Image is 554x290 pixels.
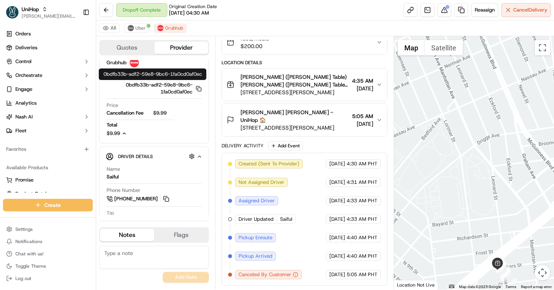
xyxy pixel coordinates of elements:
a: Deliveries [3,42,93,54]
div: Location Not Live [394,280,438,290]
a: Report a map error [521,285,552,289]
button: Total$9.99 [107,122,174,137]
input: Got a question? Start typing here... [20,50,138,58]
span: Chat with us! [15,251,43,257]
p: Welcome 👋 [8,31,140,43]
img: 5e692f75ce7d37001a5d71f1 [157,25,164,31]
span: Cancellation Fee [107,110,152,117]
button: Start new chat [131,76,140,85]
a: [PHONE_NUMBER] [107,195,170,203]
span: Pickup Arrived [239,253,272,260]
span: Fleet [15,127,27,134]
a: Open this area in Google Maps (opens a new window) [396,280,421,290]
span: Nash AI [15,113,33,120]
a: Orders [3,28,93,40]
span: Grubhub [107,59,127,66]
span: Saiful [280,216,292,223]
button: Flags [154,229,209,241]
span: Cancel Delivery [513,7,547,13]
span: [DATE] [329,253,345,260]
span: Engage [15,86,32,93]
button: Toggle fullscreen view [535,40,550,55]
span: Tip [107,210,114,217]
button: See all [119,98,140,108]
span: [DATE] [329,160,345,167]
button: Chat with us! [3,248,93,259]
a: Analytics [3,97,93,109]
button: [PERSON_NAME] [PERSON_NAME] - UniHop 🏠[STREET_ADDRESS][PERSON_NAME]5:05 AM[DATE] [222,104,387,136]
span: Promise [15,177,33,183]
span: [DATE] [352,120,373,128]
div: 0bdfb33b-adf2-59e8-9bc6-1fa0cd0af0ec [99,68,207,80]
div: 6 [497,263,507,273]
button: food/meals$200.00 [222,30,387,55]
span: Driver Details [118,153,153,160]
span: Pylon [77,191,93,197]
button: Map camera controls [535,265,550,280]
span: [DATE] [329,179,345,186]
button: All [99,23,120,33]
span: [PERSON_NAME] [24,140,62,146]
span: Name [107,166,120,173]
div: Delivery Activity [222,143,264,149]
button: Fleet [3,125,93,137]
span: [STREET_ADDRESS][PERSON_NAME] [240,88,349,96]
span: Settings [15,226,33,232]
button: Create [3,199,93,211]
span: 4:40 AM PHT [347,234,377,241]
span: [PERSON_NAME] [24,119,62,125]
button: Nash AI [3,111,93,123]
span: Map data ©2025 Google [459,285,501,289]
span: [STREET_ADDRESS][PERSON_NAME] [240,124,349,132]
span: Not Assigned Driver [239,179,284,186]
div: We're available if you need us! [35,81,106,87]
span: Pickup Enroute [239,234,272,241]
button: Notifications [3,236,93,247]
span: $200.00 [240,42,269,50]
a: Terms (opens in new tab) [506,285,516,289]
a: Promise [6,177,90,183]
a: Powered byPylon [54,190,93,197]
span: Control [15,58,32,65]
img: 5e692f75ce7d37001a5d71f1 [130,58,139,67]
span: Toggle Theme [15,263,46,269]
button: [PERSON_NAME] ([PERSON_NAME] Table) [PERSON_NAME] ([PERSON_NAME] Table) 🛍️[STREET_ADDRESS][PERSON... [222,68,387,101]
span: Notifications [15,238,42,245]
button: Driver Details [106,150,202,163]
div: Saiful [107,173,119,180]
span: [DATE] [329,271,345,278]
span: Orders [15,30,31,37]
button: Settings [3,224,93,235]
span: [PERSON_NAME] ([PERSON_NAME] Table) [PERSON_NAME] ([PERSON_NAME] Table) 🛍️ [240,73,349,88]
span: [DATE] [68,119,84,125]
button: Show street map [398,40,425,55]
span: [DATE] [329,234,345,241]
button: Add Event [268,141,302,150]
div: 3 [500,267,510,277]
span: $9.99 [107,130,120,137]
div: 📗 [8,173,14,179]
span: Log out [15,275,31,282]
button: Show satellite imagery [425,40,463,55]
div: 4 [501,271,511,281]
img: Jandy Espique [8,133,20,145]
button: [PERSON_NAME][EMAIL_ADDRESS][DOMAIN_NAME] [22,13,77,19]
img: Asif Zaman Khan [8,112,20,124]
div: Favorites [3,143,93,155]
span: Product Catalog [15,190,52,197]
div: 5 [501,269,511,279]
div: 1 [507,278,517,288]
span: Orchestrate [15,72,42,79]
span: Deliveries [15,44,37,51]
button: Toggle Theme [3,261,93,272]
span: [DATE] [329,216,345,223]
span: [DATE] [329,197,345,204]
button: Provider [154,42,209,54]
span: Grubhub [165,25,183,31]
span: 5:05 AM PHT [347,271,377,278]
img: 1736555255976-a54dd68f-1ca7-489b-9aae-adbdc363a1c4 [15,120,22,126]
span: Reassign [475,7,495,13]
button: Keyboard shortcuts [449,285,454,288]
div: Past conversations [8,100,52,106]
div: Start new chat [35,73,126,81]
